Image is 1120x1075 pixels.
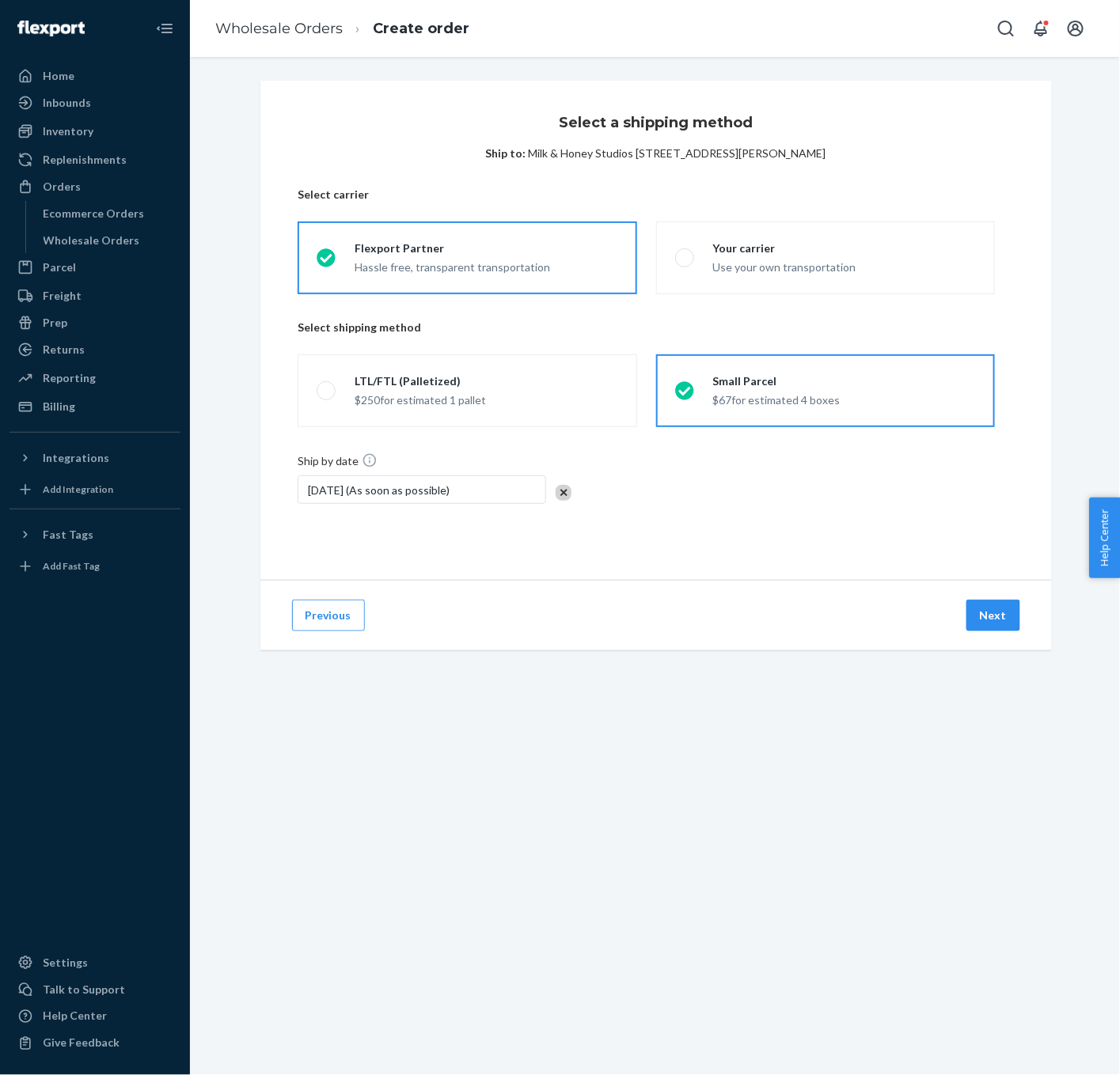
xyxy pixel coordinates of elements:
div: Add Integration [43,483,113,496]
div: Hassle free, transparent transportation [355,256,550,275]
a: Orders [9,174,180,199]
div: Freight [43,288,82,304]
a: Add Integration [9,477,180,502]
div: Ship by date [298,452,581,475]
a: Reporting [9,365,180,391]
button: Help Center [1089,498,1120,578]
div: Inventory [43,123,93,139]
a: Create order [373,20,469,37]
a: Wholesale Orders [215,20,343,37]
div: $67 for estimated 4 boxes [713,389,841,408]
div: Ecommerce Orders [44,206,145,221]
img: Flexport logo [17,21,85,36]
a: Prep [9,310,180,335]
a: Talk to Support [9,977,180,1002]
div: Prep [43,315,67,331]
ol: breadcrumbs [203,6,482,52]
button: Give Feedback [9,1031,180,1056]
button: Open account menu [1060,13,1092,44]
div: LTL/FTL (Palletized) [355,373,486,389]
a: Ecommerce Orders [36,201,181,226]
button: Open notifications [1025,13,1057,44]
button: Next [966,600,1020,631]
a: Help Center [9,1004,180,1029]
div: Give Feedback [43,1035,120,1051]
div: Wholesale Orders [44,233,140,248]
a: Returns [9,337,180,362]
div: Add Fast Tag [43,559,100,573]
div: Integrations [43,450,109,466]
div: Talk to Support [43,982,125,997]
div: Parcel [43,259,76,275]
a: Billing [9,394,180,419]
a: Inbounds [9,90,180,115]
a: Parcel [9,255,180,280]
h3: Select a shipping method [559,112,753,133]
button: Close Navigation [149,13,180,44]
button: Open Search Box [990,13,1022,44]
div: Reporting [43,370,96,386]
span: Ship to: [486,146,529,160]
button: Integrations [9,445,180,471]
div: Replenishments [43,152,127,168]
div: Settings [43,955,88,971]
div: Your carrier [713,240,856,256]
div: Billing [43,399,75,414]
div: [DATE] (As soon as possible) [298,475,546,504]
div: Home [43,68,74,84]
div: Help Center [43,1009,107,1024]
a: Wholesale Orders [36,228,181,253]
p: Select shipping method [298,320,1013,335]
div: Flexport Partner [355,240,550,256]
div: Fast Tags [43,527,93,543]
div: $250 for estimated 1 pallet [355,389,486,408]
a: Freight [9,283,180,308]
p: Select carrier [298,187,1013,203]
div: Inbounds [43,95,91,111]
a: Replenishments [9,147,180,172]
div: Returns [43,342,85,358]
button: Previous [292,600,365,631]
div: Orders [43,179,81,195]
a: Home [9,63,180,89]
div: Small Parcel [713,373,841,389]
button: Fast Tags [9,522,180,547]
a: Add Fast Tag [9,554,180,579]
a: Settings [9,950,180,975]
a: Inventory [9,119,180,144]
span: Milk & Honey Studios [STREET_ADDRESS][PERSON_NAME] [529,146,826,160]
div: Use your own transportation [713,256,856,275]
